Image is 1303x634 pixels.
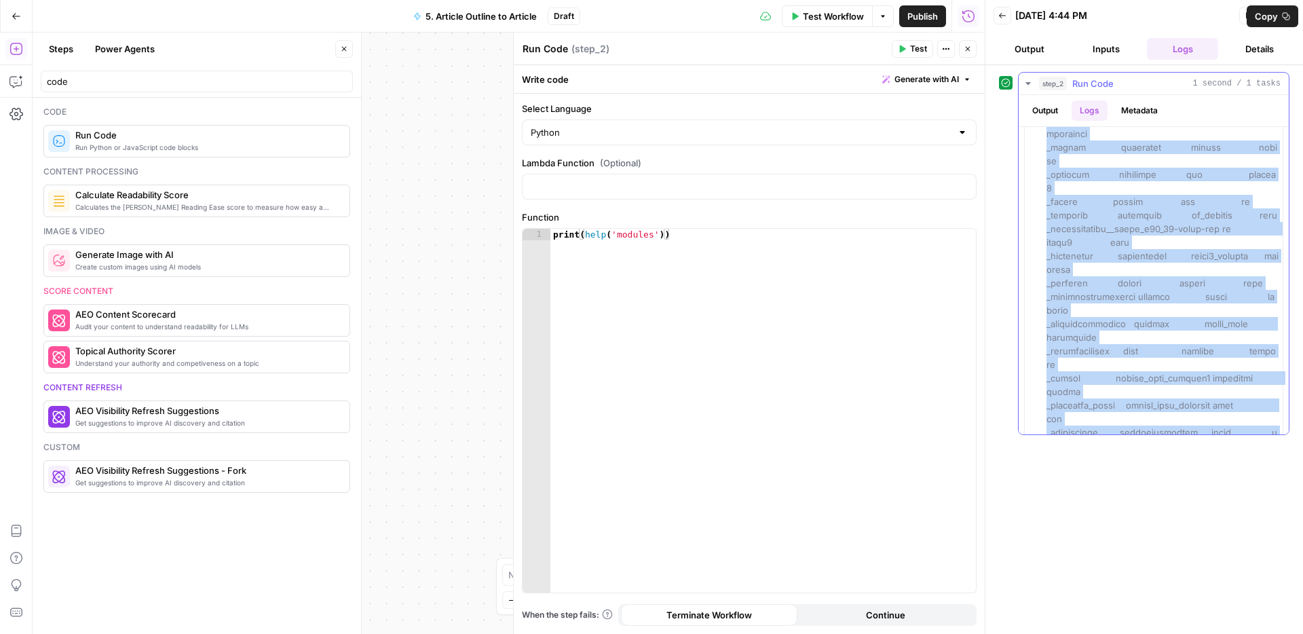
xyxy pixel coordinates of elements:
[43,225,350,238] div: Image & video
[1239,7,1273,24] button: Reset
[899,5,946,27] button: Publish
[1024,100,1066,121] button: Output
[75,464,339,477] span: AEO Visibility Refresh Suggestions - Fork
[43,106,350,118] div: Code
[75,417,339,428] span: Get suggestions to improve AI discovery and citation
[523,42,568,56] textarea: Run Code
[1224,38,1295,60] button: Details
[75,188,339,202] span: Calculate Readability Score
[907,10,938,23] span: Publish
[1072,77,1114,90] span: Run Code
[52,194,66,208] img: 1kct23o5qeycsvkdfk46j9qcunat
[1192,77,1281,90] span: 1 second / 1 tasks
[994,38,1065,60] button: Output
[75,248,339,261] span: Generate Image with AI
[531,126,951,139] input: Python
[892,40,933,58] button: Test
[523,229,550,240] div: 1
[405,5,545,27] button: 5. Article Outline to Article
[782,5,872,27] button: Test Workflow
[1255,10,1278,23] span: Copy
[41,38,81,60] button: Steps
[75,477,339,488] span: Get suggestions to improve AI discovery and citation
[75,344,339,358] span: Topical Authority Scorer
[1245,10,1267,22] span: Reset
[666,608,752,622] span: Terminate Workflow
[1019,73,1289,94] button: 1 second / 1 tasks
[47,75,347,88] input: Search steps
[1147,38,1218,60] button: Logs
[522,102,977,115] label: Select Language
[571,42,609,56] span: ( step_2 )
[75,261,339,272] span: Create custom images using AI models
[522,210,977,224] label: Function
[514,65,985,93] div: Write code
[75,358,339,369] span: Understand your authority and competiveness on a topic
[75,307,339,321] span: AEO Content Scorecard
[522,156,977,170] label: Lambda Function
[426,10,537,23] span: 5. Article Outline to Article
[1072,100,1108,121] button: Logs
[803,10,864,23] span: Test Workflow
[43,166,350,178] div: Content processing
[43,285,350,297] div: Score content
[75,321,339,332] span: Audit your content to understand readability for LLMs
[866,608,905,622] span: Continue
[1113,100,1166,121] button: Metadata
[1039,77,1067,90] span: step_2
[1247,5,1298,27] button: Copy
[43,441,350,453] div: Custom
[522,609,613,621] a: When the step fails:
[75,142,339,153] span: Run Python or JavaScript code blocks
[1019,95,1289,434] div: 1 second / 1 tasks
[75,404,339,417] span: AEO Visibility Refresh Suggestions
[87,38,163,60] button: Power Agents
[43,381,350,394] div: Content refresh
[910,43,927,55] span: Test
[894,73,959,86] span: Generate with AI
[1070,38,1141,60] button: Inputs
[877,71,977,88] button: Generate with AI
[75,202,339,212] span: Calculates the [PERSON_NAME] Reading Ease score to measure how easy a given text is to read
[554,10,574,22] span: Draft
[75,128,339,142] span: Run Code
[600,156,641,170] span: (Optional)
[797,604,974,626] button: Continue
